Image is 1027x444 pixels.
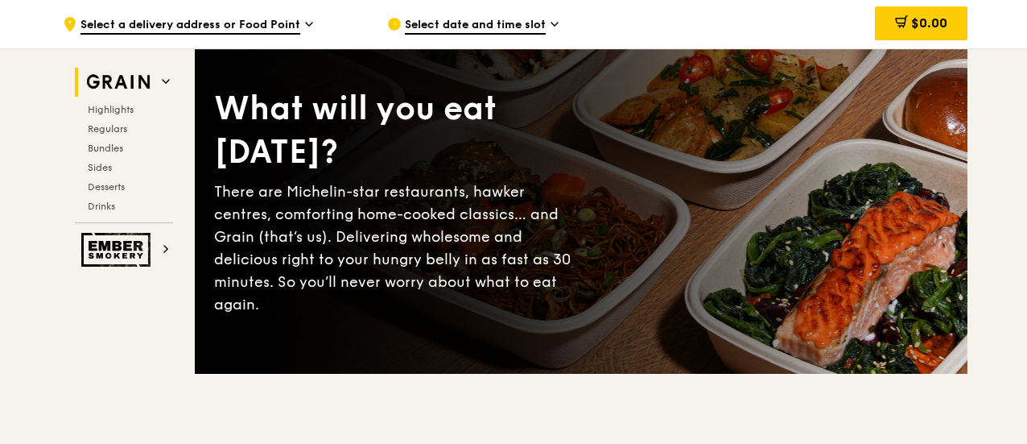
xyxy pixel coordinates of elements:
[88,181,125,193] span: Desserts
[88,143,123,154] span: Bundles
[80,17,300,35] span: Select a delivery address or Food Point
[88,162,112,173] span: Sides
[214,87,581,174] div: What will you eat [DATE]?
[88,104,134,115] span: Highlights
[405,17,546,35] span: Select date and time slot
[81,233,155,267] img: Ember Smokery web logo
[214,181,581,316] div: There are Michelin-star restaurants, hawker centres, comforting home-cooked classics… and Grain (...
[911,15,947,31] span: $0.00
[88,123,127,135] span: Regulars
[81,68,155,97] img: Grain web logo
[88,201,115,212] span: Drinks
